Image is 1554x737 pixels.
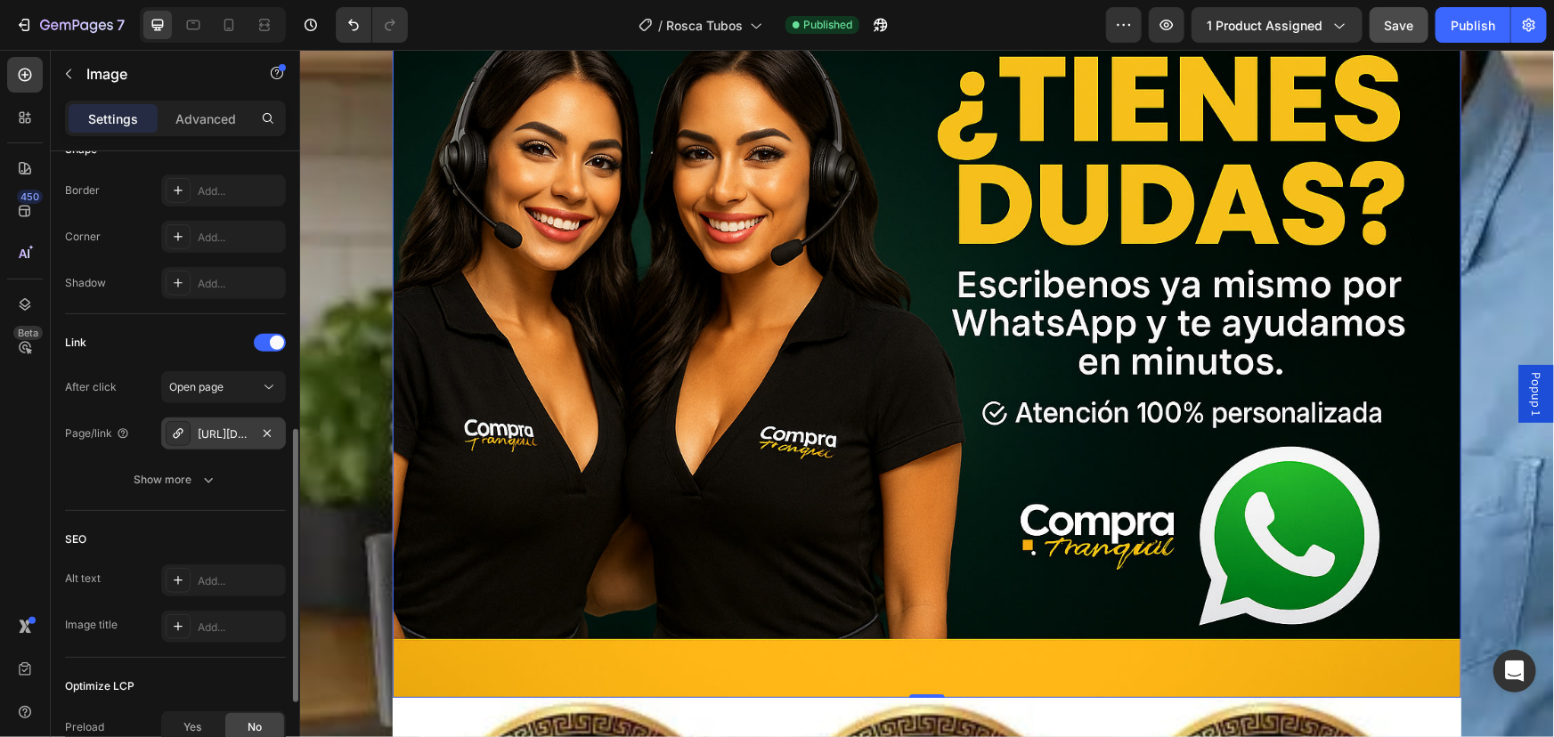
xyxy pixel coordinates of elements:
div: Link [65,335,86,351]
div: Add... [198,183,281,199]
button: 7 [7,7,133,43]
div: Open Intercom Messenger [1493,650,1536,692]
div: 450 [17,190,43,204]
span: Published [803,17,852,33]
span: / [658,16,663,35]
span: Popup 1 [1227,322,1245,366]
div: Page/link [65,425,130,441]
p: Advanced [175,109,236,128]
button: Publish [1436,7,1510,43]
div: Alt text [65,571,101,587]
div: Add... [198,276,281,292]
div: Add... [198,620,281,636]
div: Preload [65,719,104,735]
div: Beta [13,326,43,340]
span: Save [1385,18,1414,33]
div: Publish [1451,16,1495,35]
div: Image title [65,617,118,633]
button: Save [1370,7,1428,43]
div: After click [65,379,117,395]
div: Shadow [65,275,106,291]
div: SEO [65,531,86,547]
div: Optimize LCP [65,678,134,694]
div: Add... [198,573,281,589]
div: Border [65,182,100,198]
span: Rosca Tubos [666,16,743,35]
button: Show more [65,464,286,496]
span: 1 product assigned [1207,16,1322,35]
span: Yes [183,719,201,735]
p: Image [86,63,238,85]
div: Undo/Redo [336,7,408,43]
div: [URL][DOMAIN_NAME] [198,426,249,442]
button: Open page [161,371,286,403]
div: Show more [134,471,217,489]
button: 1 product assigned [1192,7,1363,43]
span: No [248,719,262,735]
p: 7 [117,14,125,36]
div: Corner [65,229,101,245]
iframe: To enrich screen reader interactions, please activate Accessibility in Grammarly extension settings [300,50,1554,737]
p: Settings [88,109,138,128]
span: Open page [169,380,224,393]
div: Add... [198,230,281,246]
